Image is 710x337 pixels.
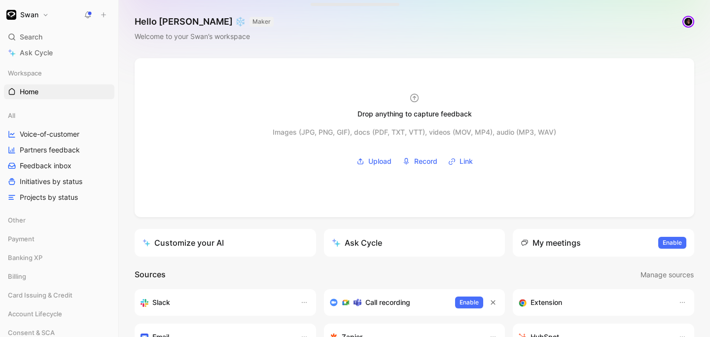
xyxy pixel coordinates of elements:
[4,288,114,305] div: Card Issuing & Credit
[519,297,669,308] div: Capture feedback from anywhere on the web
[273,126,556,138] div: Images (JPG, PNG, GIF), docs (PDF, TXT, VTT), videos (MOV, MP4), audio (MP3, WAV)
[8,68,42,78] span: Workspace
[20,145,80,155] span: Partners feedback
[4,66,114,80] div: Workspace
[4,213,114,227] div: Other
[4,45,114,60] a: Ask Cycle
[4,231,114,249] div: Payment
[4,250,114,268] div: Banking XP
[330,297,448,308] div: Record & transcribe meetings from Zoom, Meet & Teams.
[521,237,581,249] div: My meetings
[4,108,114,123] div: All
[332,237,382,249] div: Ask Cycle
[20,161,71,171] span: Feedback inbox
[20,10,38,19] h1: Swan
[8,290,72,300] span: Card Issuing & Credit
[6,10,16,20] img: Swan
[8,271,26,281] span: Billing
[4,8,51,22] button: SwanSwan
[135,229,316,257] a: Customize your AI
[20,129,79,139] span: Voice-of-customer
[4,269,114,284] div: Billing
[683,17,693,27] img: avatar
[460,155,473,167] span: Link
[135,268,166,281] h2: Sources
[135,16,274,28] h1: Hello [PERSON_NAME] ❄️
[8,309,62,319] span: Account Lifecycle
[460,298,479,307] span: Enable
[4,288,114,302] div: Card Issuing & Credit
[20,192,78,202] span: Projects by status
[445,154,476,169] button: Link
[20,31,42,43] span: Search
[663,238,682,248] span: Enable
[640,269,694,281] span: Manage sources
[357,108,472,120] div: Drop anything to capture feedback
[4,30,114,44] div: Search
[4,127,114,142] a: Voice-of-customer
[4,143,114,157] a: Partners feedback
[8,234,35,244] span: Payment
[249,17,274,27] button: MAKER
[658,237,686,249] button: Enable
[8,111,15,120] span: All
[20,177,82,187] span: Initiatives by status
[4,190,114,205] a: Projects by status
[8,215,26,225] span: Other
[141,297,290,308] div: Sync your partners, send feedback and get updates in Slack
[4,306,114,324] div: Account Lifecycle
[20,47,53,59] span: Ask Cycle
[640,268,694,281] button: Manage sources
[20,87,38,97] span: Home
[8,253,42,262] span: Banking XP
[368,155,391,167] span: Upload
[152,297,170,308] h3: Slack
[4,269,114,287] div: Billing
[4,84,114,99] a: Home
[414,155,437,167] span: Record
[531,297,562,308] h3: Extension
[353,154,395,169] button: Upload
[4,108,114,205] div: AllVoice-of-customerPartners feedbackFeedback inboxInitiatives by statusProjects by status
[324,229,505,257] button: Ask Cycle
[4,174,114,189] a: Initiatives by status
[135,31,274,42] div: Welcome to your Swan’s workspace
[399,154,441,169] button: Record
[4,213,114,230] div: Other
[4,158,114,173] a: Feedback inbox
[142,237,224,249] div: Customize your AI
[4,250,114,265] div: Banking XP
[455,297,483,308] button: Enable
[365,297,410,308] h3: Call recording
[4,306,114,321] div: Account Lifecycle
[4,231,114,246] div: Payment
